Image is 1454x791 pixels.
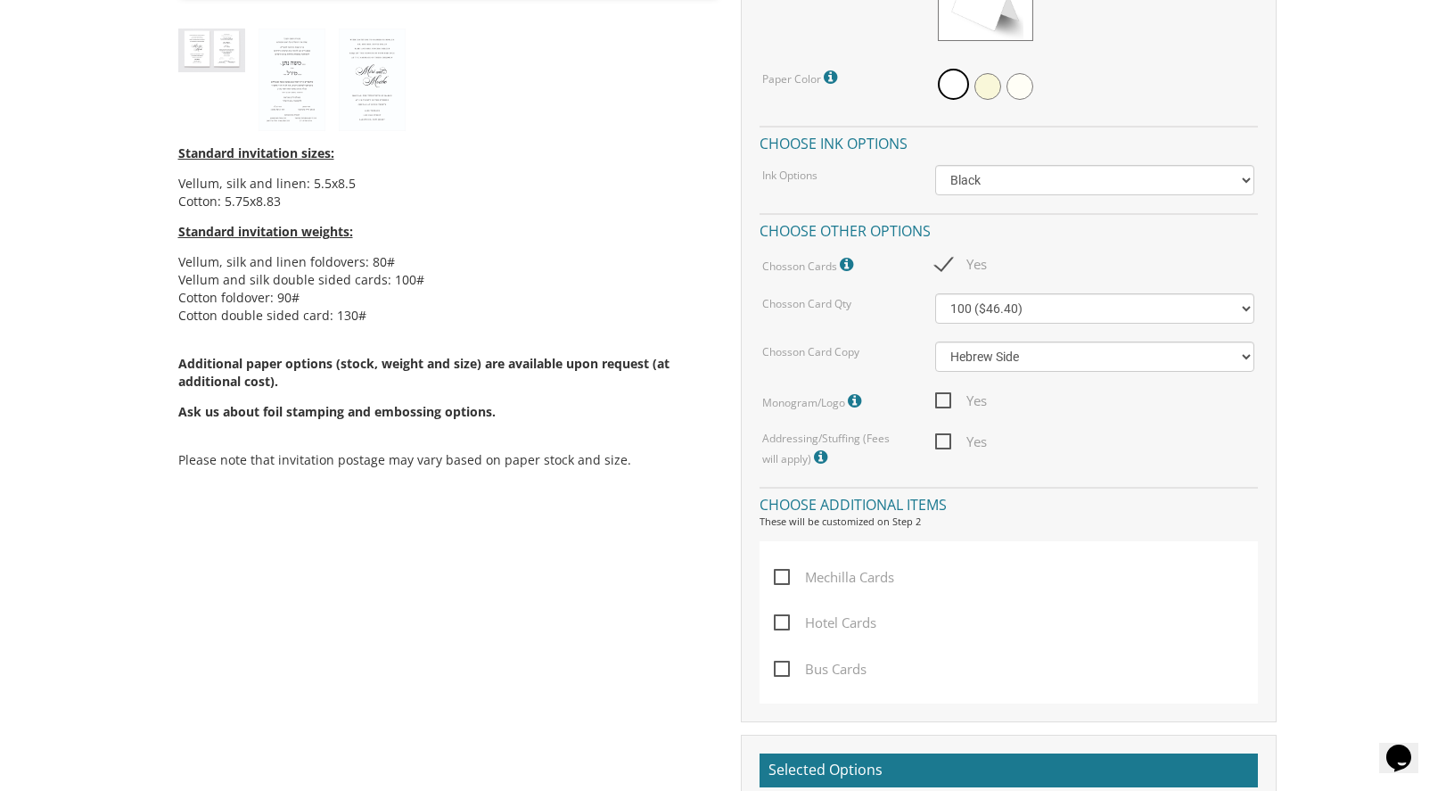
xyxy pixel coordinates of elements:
[178,175,714,193] li: Vellum, silk and linen: 5.5x8.5
[178,307,714,325] li: Cotton double sided card: 130#
[774,612,876,634] span: Hotel Cards
[178,289,714,307] li: Cotton foldover: 90#
[178,29,245,72] img: style1_thumb2.jpg
[1379,720,1436,773] iframe: chat widget
[762,344,859,359] label: Chosson Card Copy
[178,144,334,161] span: Standard invitation sizes:
[760,754,1258,787] h2: Selected Options
[774,566,894,589] span: Mechilla Cards
[178,403,496,420] span: Ask us about foil stamping and embossing options.
[178,253,714,271] li: Vellum, silk and linen foldovers: 80#
[762,253,858,276] label: Chosson Cards
[178,131,714,487] div: Please note that invitation postage may vary based on paper stock and size.
[760,515,1258,529] div: These will be customized on Step 2
[760,487,1258,518] h4: Choose additional items
[178,223,353,240] span: Standard invitation weights:
[339,29,406,132] img: style1_eng.jpg
[762,296,851,311] label: Chosson Card Qty
[762,168,817,183] label: Ink Options
[762,66,842,89] label: Paper Color
[760,126,1258,157] h4: Choose ink options
[178,355,714,421] span: Additional paper options (stock, weight and size) are available upon request (at additional cost).
[935,390,987,412] span: Yes
[762,390,866,413] label: Monogram/Logo
[762,431,908,469] label: Addressing/Stuffing (Fees will apply)
[760,213,1258,244] h4: Choose other options
[935,431,987,453] span: Yes
[774,658,867,680] span: Bus Cards
[178,193,714,210] li: Cotton: 5.75x8.83
[259,29,325,132] img: style1_heb.jpg
[935,253,987,276] span: Yes
[178,271,714,289] li: Vellum and silk double sided cards: 100#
